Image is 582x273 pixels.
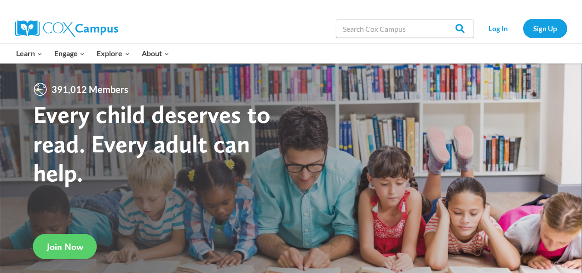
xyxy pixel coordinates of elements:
[47,241,83,252] span: Join Now
[33,234,97,259] a: Join Now
[97,47,130,59] span: Explore
[16,47,42,59] span: Learn
[11,44,175,63] nav: Primary Navigation
[142,47,169,59] span: About
[54,47,85,59] span: Engage
[478,19,567,38] nav: Secondary Navigation
[336,19,474,38] input: Search Cox Campus
[48,82,132,97] span: 391,012 Members
[478,19,519,38] a: Log In
[33,99,271,187] strong: Every child deserves to read. Every adult can help.
[523,19,567,38] a: Sign Up
[15,20,118,37] img: Cox Campus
